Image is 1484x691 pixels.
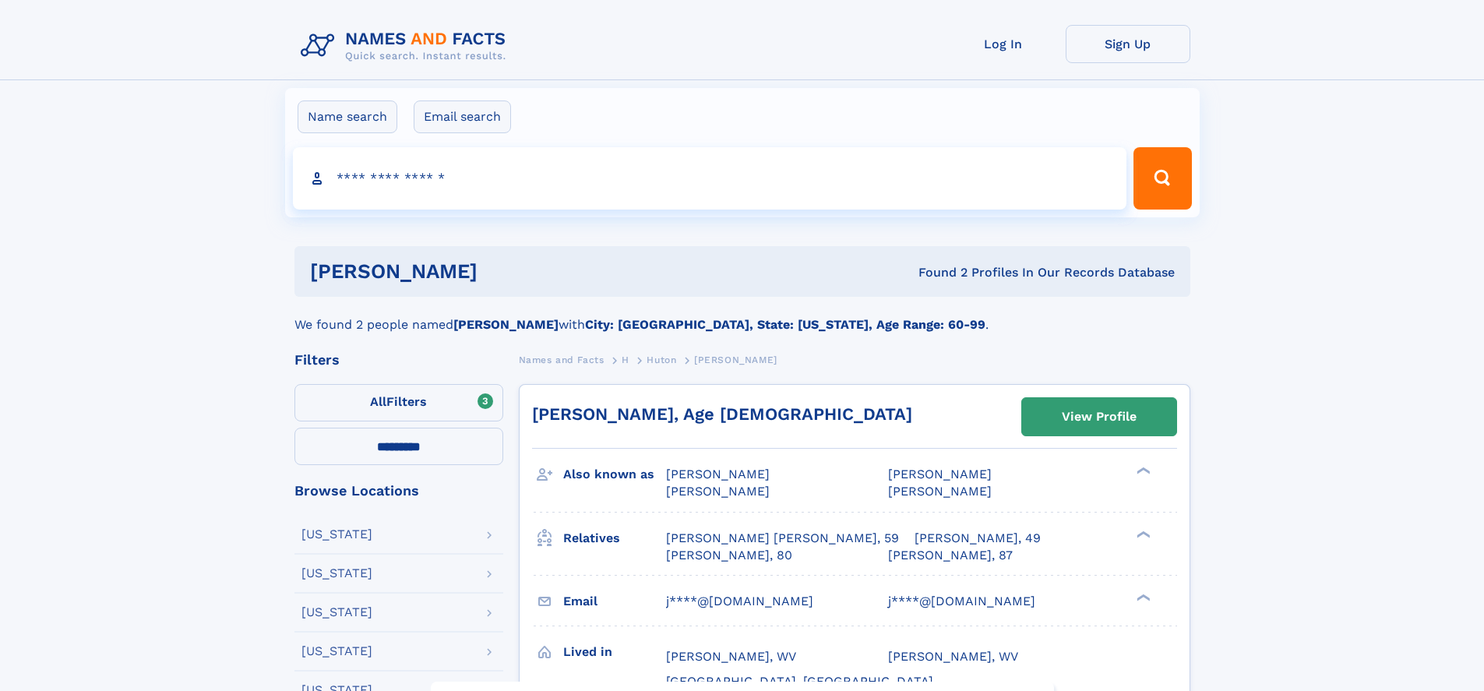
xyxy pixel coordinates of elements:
label: Email search [414,100,511,133]
label: Filters [294,384,503,421]
span: All [370,394,386,409]
a: [PERSON_NAME], 80 [666,547,792,564]
span: [PERSON_NAME], WV [666,649,796,664]
div: ❯ [1133,529,1151,539]
a: [PERSON_NAME], 87 [888,547,1013,564]
div: [US_STATE] [301,606,372,619]
span: Huton [647,354,676,365]
a: [PERSON_NAME], 49 [915,530,1041,547]
div: ❯ [1133,592,1151,602]
span: [PERSON_NAME] [666,484,770,499]
a: Names and Facts [519,350,605,369]
span: [PERSON_NAME] [888,484,992,499]
div: [US_STATE] [301,528,372,541]
div: View Profile [1062,399,1137,435]
a: [PERSON_NAME] [PERSON_NAME], 59 [666,530,899,547]
input: search input [293,147,1127,210]
span: H [622,354,629,365]
a: Log In [941,25,1066,63]
label: Name search [298,100,397,133]
a: [PERSON_NAME], Age [DEMOGRAPHIC_DATA] [532,404,912,424]
button: Search Button [1133,147,1191,210]
a: Huton [647,350,676,369]
h3: Relatives [563,525,666,552]
a: View Profile [1022,398,1176,435]
h3: Lived in [563,639,666,665]
span: [PERSON_NAME], WV [888,649,1018,664]
h1: [PERSON_NAME] [310,262,698,281]
span: [GEOGRAPHIC_DATA], [GEOGRAPHIC_DATA] [666,674,933,689]
span: [PERSON_NAME] [694,354,777,365]
span: [PERSON_NAME] [888,467,992,481]
div: Browse Locations [294,484,503,498]
a: H [622,350,629,369]
div: Found 2 Profiles In Our Records Database [698,264,1175,281]
div: [US_STATE] [301,645,372,658]
div: [US_STATE] [301,567,372,580]
h3: Also known as [563,461,666,488]
h3: Email [563,588,666,615]
img: Logo Names and Facts [294,25,519,67]
a: Sign Up [1066,25,1190,63]
b: City: [GEOGRAPHIC_DATA], State: [US_STATE], Age Range: 60-99 [585,317,985,332]
b: [PERSON_NAME] [453,317,559,332]
div: We found 2 people named with . [294,297,1190,334]
div: ❯ [1133,466,1151,476]
span: [PERSON_NAME] [666,467,770,481]
div: Filters [294,353,503,367]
